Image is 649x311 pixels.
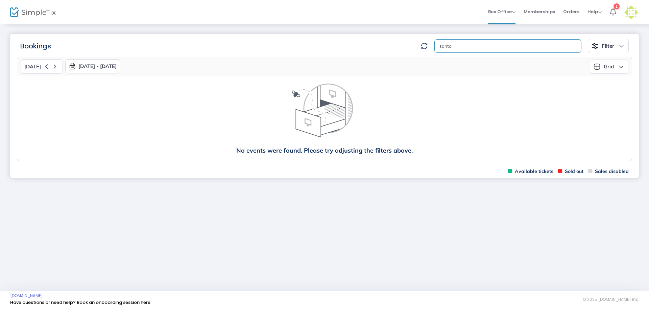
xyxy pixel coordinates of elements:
a: [DOMAIN_NAME] [10,293,43,298]
a: Have questions or need help? Book an onboarding session here [10,299,150,306]
img: monthly [69,63,76,70]
button: [DATE] [21,59,63,74]
img: refresh-data [421,43,428,49]
m-panel-title: Bookings [20,41,51,51]
span: No events were found. Please try adjusting the filters above. [236,148,413,154]
button: Grid [590,60,628,74]
span: Memberships [524,3,555,20]
span: [DATE] [24,64,41,70]
span: © 2025 [DOMAIN_NAME] Inc. [583,297,639,302]
span: Help [587,8,602,15]
span: Available tickets [508,168,553,175]
button: Filter [588,39,629,53]
span: Sales disabled [588,168,629,175]
img: face thinking [239,83,410,148]
span: Orders [563,3,579,20]
img: grid [594,63,600,70]
button: [DATE] - [DATE] [65,59,120,73]
img: filter [592,43,598,49]
span: Box Office [488,8,515,15]
span: Sold out [558,168,583,175]
div: 1 [614,2,620,8]
input: Search [434,39,581,53]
